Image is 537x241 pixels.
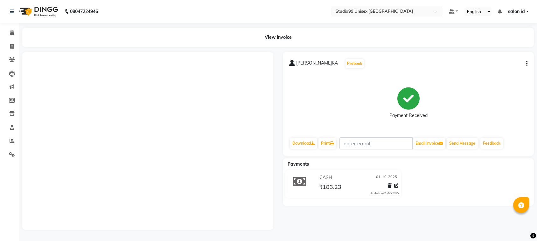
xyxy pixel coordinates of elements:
[413,138,445,149] button: Email Invoice
[447,138,478,149] button: Send Message
[319,174,332,181] span: CASH
[508,8,525,15] span: salon id
[290,138,317,149] a: Download
[389,112,428,119] div: Payment Received
[70,3,98,20] b: 08047224946
[339,137,413,149] input: enter email
[376,174,397,181] span: 01-10-2025
[480,138,503,149] a: Feedback
[510,216,531,235] iframe: chat widget
[22,28,534,47] div: View Invoice
[345,59,364,68] button: Prebook
[370,191,399,196] div: Added on 01-10-2025
[319,183,341,192] span: ₹183.23
[318,138,336,149] a: Print
[288,161,309,167] span: Payments
[296,60,338,69] span: [PERSON_NAME]KA
[16,3,60,20] img: logo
